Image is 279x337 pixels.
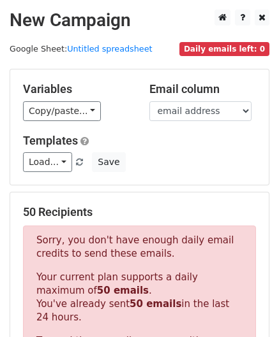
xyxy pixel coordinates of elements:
button: Save [92,152,125,172]
p: Sorry, you don't have enough daily email credits to send these emails. [36,234,243,261]
a: Templates [23,134,78,147]
p: Your current plan supports a daily maximum of . You've already sent in the last 24 hours. [36,271,243,324]
h2: New Campaign [10,10,269,31]
a: Load... [23,152,72,172]
h5: 50 Recipients [23,205,256,219]
small: Google Sheet: [10,44,153,54]
strong: 50 emails [130,298,181,310]
strong: 50 emails [97,285,149,296]
h5: Email column [149,82,257,96]
a: Copy/paste... [23,101,101,121]
h5: Variables [23,82,130,96]
a: Daily emails left: 0 [179,44,269,54]
a: Untitled spreadsheet [67,44,152,54]
span: Daily emails left: 0 [179,42,269,56]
